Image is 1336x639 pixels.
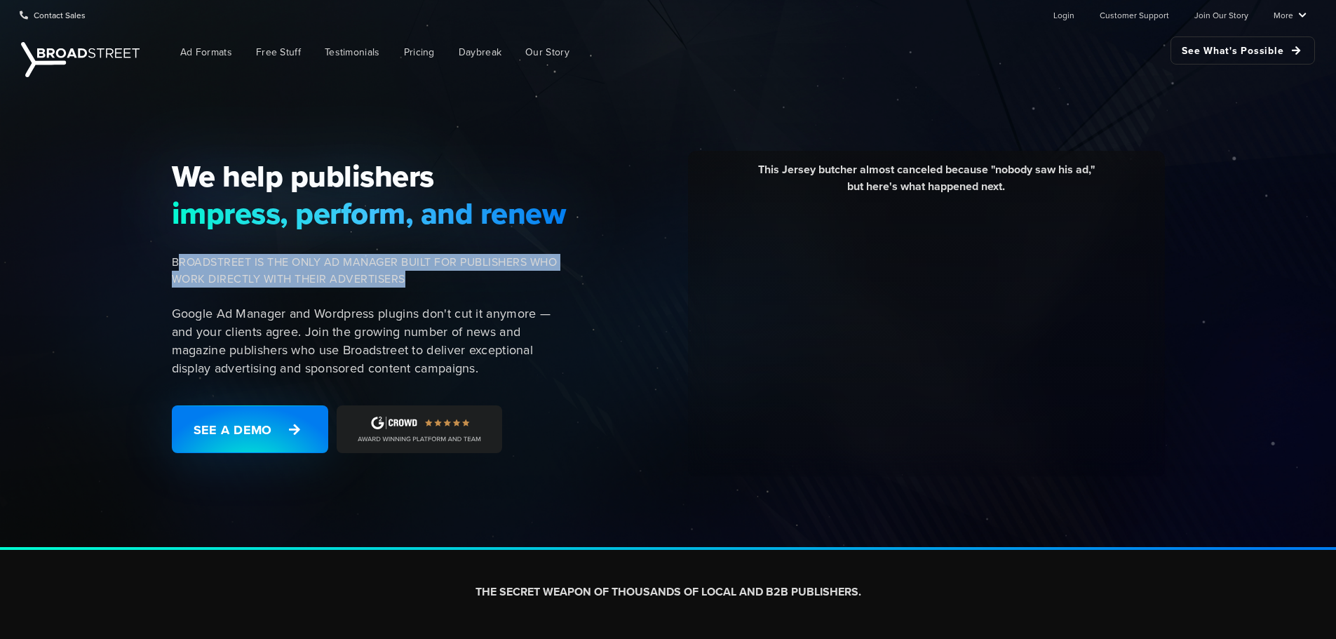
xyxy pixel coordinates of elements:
p: Google Ad Manager and Wordpress plugins don't cut it anymore — and your clients agree. Join the g... [172,304,567,377]
div: This Jersey butcher almost canceled because "nobody saw his ad," but here's what happened next. [699,161,1154,206]
span: Ad Formats [180,45,232,60]
nav: Main [147,29,1315,75]
span: impress, perform, and renew [172,195,567,231]
span: Our Story [525,45,569,60]
a: Ad Formats [170,36,243,68]
a: Customer Support [1100,1,1169,29]
a: Our Story [515,36,580,68]
a: Pricing [393,36,445,68]
a: Testimonials [314,36,391,68]
iframe: YouTube video player [699,206,1154,462]
span: Testimonials [325,45,380,60]
span: Free Stuff [256,45,301,60]
a: More [1274,1,1307,29]
a: Login [1053,1,1074,29]
a: Free Stuff [245,36,311,68]
a: Contact Sales [20,1,86,29]
a: Daybreak [448,36,512,68]
span: Pricing [404,45,435,60]
h2: THE SECRET WEAPON OF THOUSANDS OF LOCAL AND B2B PUBLISHERS. [277,585,1060,600]
a: Join Our Story [1194,1,1248,29]
span: Daybreak [459,45,501,60]
img: Broadstreet | The Ad Manager for Small Publishers [21,42,140,77]
a: See What's Possible [1170,36,1315,65]
span: BROADSTREET IS THE ONLY AD MANAGER BUILT FOR PUBLISHERS WHO WORK DIRECTLY WITH THEIR ADVERTISERS [172,254,567,288]
span: We help publishers [172,158,567,194]
a: See a Demo [172,405,328,453]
